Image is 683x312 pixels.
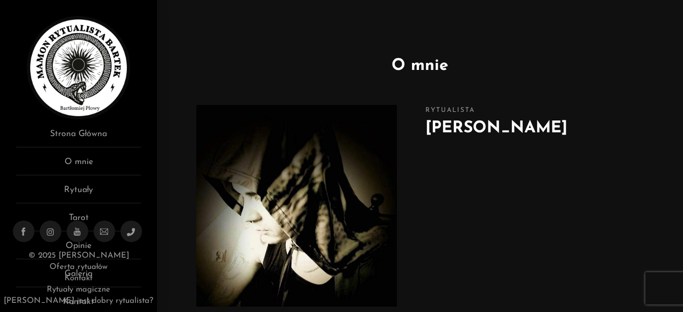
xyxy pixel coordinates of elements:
h2: [PERSON_NAME] [425,116,661,140]
a: O mnie [16,155,141,175]
span: Rytualista [425,105,661,116]
a: Rytuały [16,183,141,203]
a: Oferta rytuałów [49,263,108,271]
a: Strona Główna [16,127,141,147]
img: Rytualista Bartek [27,16,130,119]
a: Kontakt [65,274,93,282]
a: Rytuały magiczne [47,286,110,294]
a: [PERSON_NAME] jest dobry rytualista? [4,297,153,305]
a: Tarot [16,211,141,231]
h1: O mnie [173,54,667,78]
